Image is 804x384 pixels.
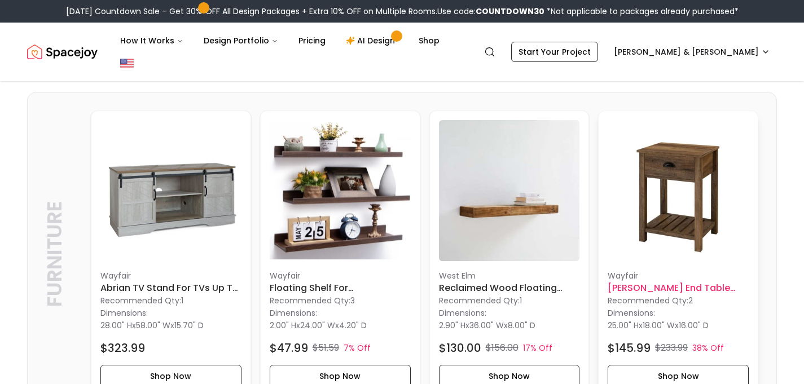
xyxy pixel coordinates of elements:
span: 58.00" W [136,320,170,331]
p: 7% Off [344,342,371,354]
h4: $130.00 [439,340,481,356]
button: [PERSON_NAME] & [PERSON_NAME] [607,42,777,62]
p: Dimensions: [270,306,317,320]
div: [DATE] Countdown Sale – Get 30% OFF All Design Packages + Extra 10% OFF on Multiple Rooms. [66,6,739,17]
p: x x [270,320,367,331]
img: Abrian TV Stand for TVs up to 65 image [100,120,241,261]
p: $51.59 [313,341,339,355]
img: Spacejoy Logo [27,41,98,63]
p: Wayfair [608,270,749,281]
h6: Reclaimed Wood Floating Shelf [439,281,580,295]
p: Recommended Qty: 1 [100,295,241,306]
a: Shop [410,29,449,52]
p: Recommended Qty: 2 [608,295,749,306]
span: 36.00" W [469,320,504,331]
p: x x [100,320,204,331]
h6: Floating Shelf for Bathroom_4.2 [270,281,411,295]
a: Spacejoy [27,41,98,63]
p: Wayfair [270,270,411,281]
p: Dimensions: [100,306,148,320]
button: Design Portfolio [195,29,287,52]
span: 24.00" W [300,320,335,331]
b: COUNTDOWN30 [476,6,544,17]
p: Dimensions: [608,306,655,320]
img: Reclaimed Wood Floating Shelf image [439,120,580,261]
span: 2.00" H [270,320,296,331]
span: 18.00" W [643,320,675,331]
h4: $47.99 [270,340,308,356]
p: Dimensions: [439,306,486,320]
h6: Abrian TV Stand for TVs up to 65 [100,281,241,295]
p: Wayfair [100,270,241,281]
h4: $145.99 [608,340,651,356]
span: Use code: [437,6,544,17]
nav: Main [111,29,449,52]
p: Recommended Qty: 1 [439,295,580,306]
span: 15.70" D [174,320,204,331]
span: 16.00" D [679,320,709,331]
h6: [PERSON_NAME] End Table with Storage [608,281,749,295]
p: West Elm [439,270,580,281]
a: AI Design [337,29,407,52]
p: $233.99 [655,341,688,355]
p: $156.00 [486,341,519,355]
button: How It Works [111,29,192,52]
span: 8.00" D [508,320,535,331]
img: United States [120,56,134,70]
span: *Not applicable to packages already purchased* [544,6,739,17]
img: Genevieve End Table with Storage image [608,120,749,261]
p: 17% Off [523,342,552,354]
span: 28.00" H [100,320,132,331]
p: x x [439,320,535,331]
span: 2.90" H [439,320,465,331]
a: Pricing [289,29,335,52]
p: x x [608,320,709,331]
h4: $323.99 [100,340,145,356]
nav: Global [27,23,777,81]
span: 4.20" D [339,320,367,331]
p: 38% Off [692,342,724,354]
span: 25.00" H [608,320,639,331]
img: Floating Shelf for Bathroom_4.2 image [270,120,411,261]
a: Start Your Project [511,42,598,62]
p: Recommended Qty: 3 [270,295,411,306]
